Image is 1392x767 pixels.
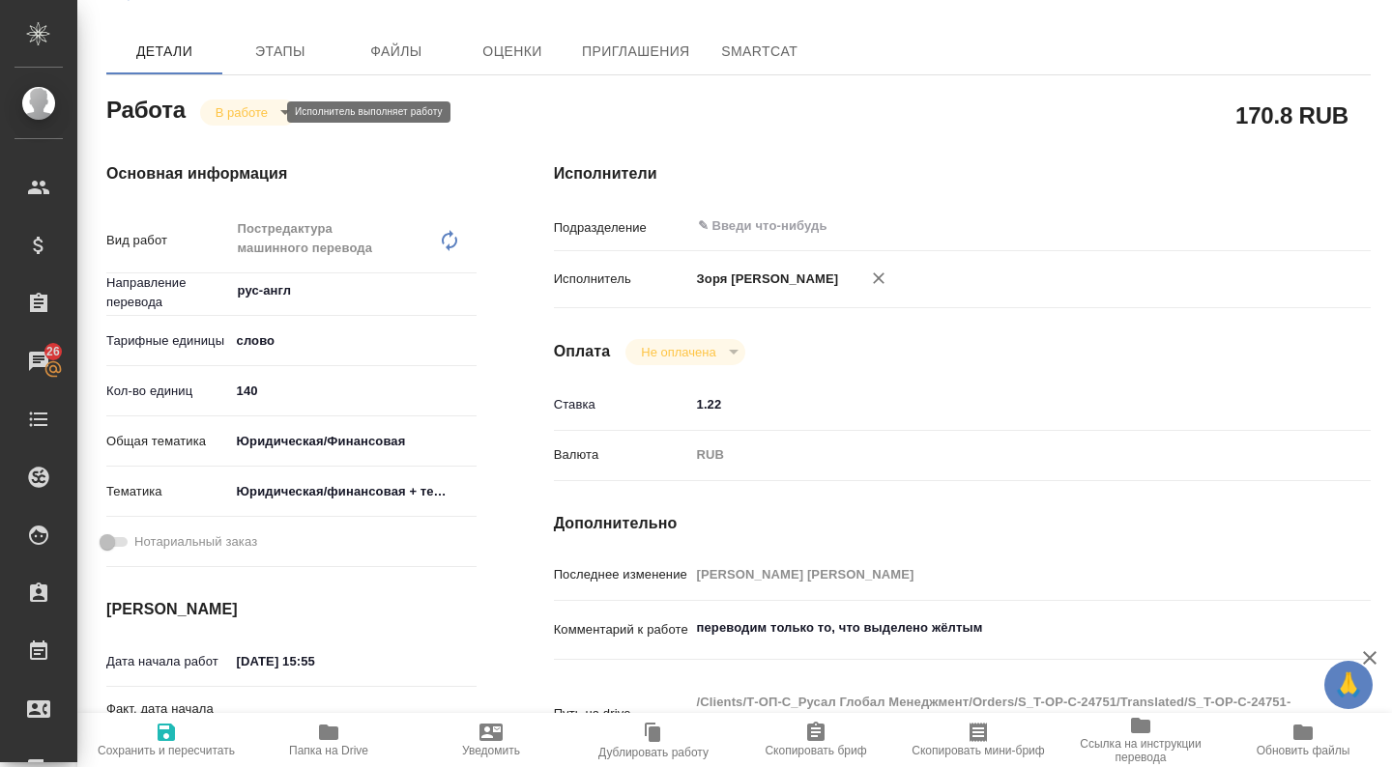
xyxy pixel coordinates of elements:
span: SmartCat [713,40,806,64]
p: Подразделение [554,218,690,238]
div: RUB [690,439,1303,471]
p: Зоря [PERSON_NAME] [690,270,839,289]
button: Обновить файлы [1222,713,1384,767]
span: Оценки [466,40,559,64]
h4: [PERSON_NAME] [106,598,477,621]
button: Open [466,289,470,293]
p: Комментарий к работе [554,620,690,639]
span: Скопировать бриф [765,744,866,757]
span: Скопировать мини-бриф [912,744,1044,757]
h4: Основная информация [106,162,477,185]
p: Вид работ [106,231,230,250]
p: Общая тематика [106,432,230,451]
span: Файлы [350,40,443,64]
button: Не оплачена [635,344,721,360]
p: Факт. дата начала работ [106,699,230,738]
a: 26 [5,337,72,385]
button: Папка на Drive [247,713,410,767]
input: Пустое поле [230,704,399,732]
h2: 170.8 RUB [1235,99,1348,131]
span: 🙏 [1332,665,1365,705]
button: 🙏 [1324,661,1373,709]
span: Ссылка на инструкции перевода [1071,737,1210,764]
button: Скопировать бриф [735,713,897,767]
p: Направление перевода [106,273,230,312]
h2: Работа [106,91,186,126]
textarea: /Clients/Т-ОП-С_Русал Глобал Менеджмент/Orders/S_T-OP-C-24751/Translated/S_T-OP-C-24751-WK-002 [690,686,1303,738]
button: Уведомить [410,713,572,767]
button: Open [1292,224,1296,228]
textarea: переводим только то, что выделено жёлтым [690,611,1303,644]
input: ✎ Введи что-нибудь [696,214,1232,238]
button: В работе [210,104,274,121]
span: Этапы [234,40,327,64]
h4: Оплата [554,340,611,363]
input: ✎ Введи что-нибудь [230,647,399,675]
button: Удалить исполнителя [857,257,900,299]
div: Юридическая/финансовая + техника [230,475,477,508]
button: Скопировать мини-бриф [897,713,1059,767]
div: слово [230,325,477,357]
p: Тарифные единицы [106,331,230,351]
p: Валюта [554,445,690,465]
span: Папка на Drive [289,744,368,757]
button: Ссылка на инструкции перевода [1059,713,1222,767]
span: Нотариальный заказ [134,532,257,552]
span: Сохранить и пересчитать [98,744,235,757]
span: 26 [35,342,72,361]
input: Пустое поле [690,560,1303,588]
span: Уведомить [462,744,520,757]
h4: Исполнители [554,162,1371,185]
input: ✎ Введи что-нибудь [690,390,1303,418]
button: Дублировать работу [572,713,735,767]
span: Детали [118,40,211,64]
div: В работе [200,99,297,126]
p: Исполнитель [554,270,690,289]
input: ✎ Введи что-нибудь [230,377,477,405]
h4: Дополнительно [554,512,1371,535]
p: Ставка [554,395,690,414]
button: Сохранить и пересчитать [85,713,247,767]
p: Кол-во единиц [106,382,230,401]
p: Путь на drive [554,704,690,724]
span: Обновить файлы [1257,744,1350,757]
p: Тематика [106,482,230,501]
p: Последнее изменение [554,565,690,584]
div: В работе [625,339,744,365]
p: Дата начала работ [106,652,230,671]
div: Юридическая/Финансовая [230,425,477,458]
span: Приглашения [582,40,690,64]
span: Дублировать работу [598,746,709,759]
